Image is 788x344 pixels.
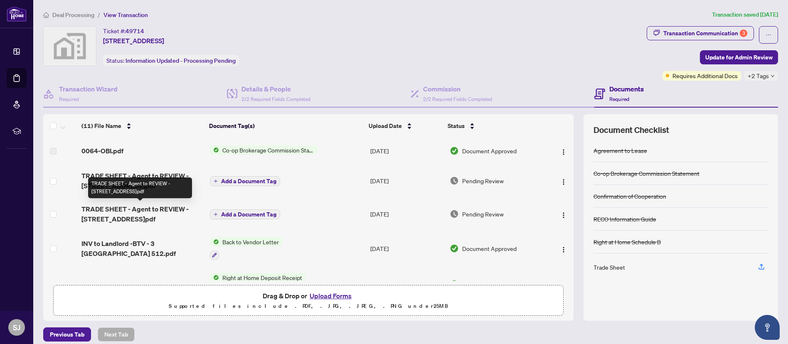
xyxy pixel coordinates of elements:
span: Right at Home Deposit Receipt [219,273,305,282]
div: 3 [740,29,747,37]
img: Status Icon [210,145,219,155]
span: down [771,74,775,78]
img: Status Icon [210,237,219,246]
button: Add a Document Tag [210,209,280,220]
div: Right at Home Schedule B [593,237,661,246]
span: Document Checklist [593,124,669,136]
td: [DATE] [367,197,446,231]
img: Status Icon [210,273,219,282]
div: Status: [103,55,239,66]
th: Status [444,114,543,138]
button: Logo [557,144,570,157]
span: (11) File Name [81,121,121,130]
span: Previous Tab [50,328,84,341]
span: Upload Date [369,121,402,130]
span: home [43,12,49,18]
span: Co-op Brokerage Commission Statement [219,145,318,155]
button: Status IconRight at Home Deposit Receipt [210,273,305,295]
button: Status IconBack to Vendor Letter [210,237,282,260]
span: 2/2 Required Fields Completed [241,96,310,102]
div: Co-op Brokerage Commission Statement [593,169,699,178]
button: Next Tab [98,327,135,342]
p: Supported files include .PDF, .JPG, .JPEG, .PNG under 25 MB [59,301,558,311]
button: Logo [557,278,570,291]
div: Confirmation of Cooperation [593,192,666,201]
h4: Commission [423,84,492,94]
span: 2/2 Required Fields Completed [423,96,492,102]
h4: Transaction Wizard [59,84,118,94]
span: Required [59,96,79,102]
span: +2 Tags [748,71,769,81]
span: Pending Review [462,176,504,185]
span: plus [214,179,218,183]
img: Logo [560,149,567,155]
img: Document Status [450,280,459,289]
button: Upload Forms [307,290,354,301]
img: Document Status [450,244,459,253]
img: Logo [560,246,567,253]
span: Drag & Drop orUpload FormsSupported files include .PDF, .JPG, .JPEG, .PNG under25MB [54,285,563,316]
span: Requires Additional Docs [672,71,738,80]
button: Logo [557,207,570,221]
span: SJ [13,322,20,333]
button: Open asap [755,315,780,340]
li: / [98,10,100,20]
span: Back to Vendor Letter [219,237,282,246]
span: View Transaction [103,11,148,19]
button: Update for Admin Review [700,50,778,64]
span: Document Approved [462,146,517,155]
span: Document Approved [462,244,517,253]
div: RECO Information Guide [593,214,656,224]
span: Deal Processing [52,11,94,19]
h4: Details & People [241,84,310,94]
img: Document Status [450,176,459,185]
span: RAH deposit receipt.pdf [81,279,155,289]
td: [DATE] [367,266,446,302]
td: [DATE] [367,164,446,197]
span: TRADE SHEET - Agent to REVIEW - [STREET_ADDRESS]pdf [81,204,203,224]
button: Add a Document Tag [210,176,280,186]
span: Status [448,121,465,130]
img: Document Status [450,146,459,155]
button: Add a Document Tag [210,209,280,219]
article: Transaction saved [DATE] [712,10,778,20]
span: TRADE SHEET - Agent to REVIEW - [STREET_ADDRESS]pdf [81,171,203,191]
span: Update for Admin Review [705,51,773,64]
span: [STREET_ADDRESS] [103,36,164,46]
span: Add a Document Tag [221,178,276,184]
td: [DATE] [367,231,446,266]
span: Information Updated - Processing Pending [126,57,236,64]
button: Logo [557,242,570,255]
span: INV to Landlord -BTV - 3 [GEOGRAPHIC_DATA] 512.pdf [81,238,203,258]
img: Logo [560,179,567,185]
th: Upload Date [365,114,444,138]
button: Status IconCo-op Brokerage Commission Statement [210,145,318,155]
span: Add a Document Tag [221,211,276,217]
span: 0064-OBI.pdf [81,146,123,156]
div: Ticket #: [103,26,144,36]
button: Logo [557,174,570,187]
img: logo [7,6,27,22]
th: (11) File Name [78,114,206,138]
div: Transaction Communication [663,27,747,40]
div: Agreement to Lease [593,146,647,155]
h4: Documents [609,84,644,94]
th: Document Tag(s) [206,114,365,138]
span: Drag & Drop or [263,290,354,301]
span: Document Approved [462,280,517,289]
button: Transaction Communication3 [647,26,754,40]
img: Logo [560,212,567,219]
span: Required [609,96,629,102]
div: Trade Sheet [593,263,625,272]
img: Document Status [450,209,459,219]
span: plus [214,212,218,216]
button: Add a Document Tag [210,176,280,187]
span: Pending Review [462,209,504,219]
img: svg%3e [44,27,96,66]
td: [DATE] [367,138,446,164]
div: TRADE SHEET - Agent to REVIEW - [STREET_ADDRESS]pdf [88,177,192,198]
span: ellipsis [766,32,771,38]
button: Previous Tab [43,327,91,342]
span: 49714 [126,27,144,35]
